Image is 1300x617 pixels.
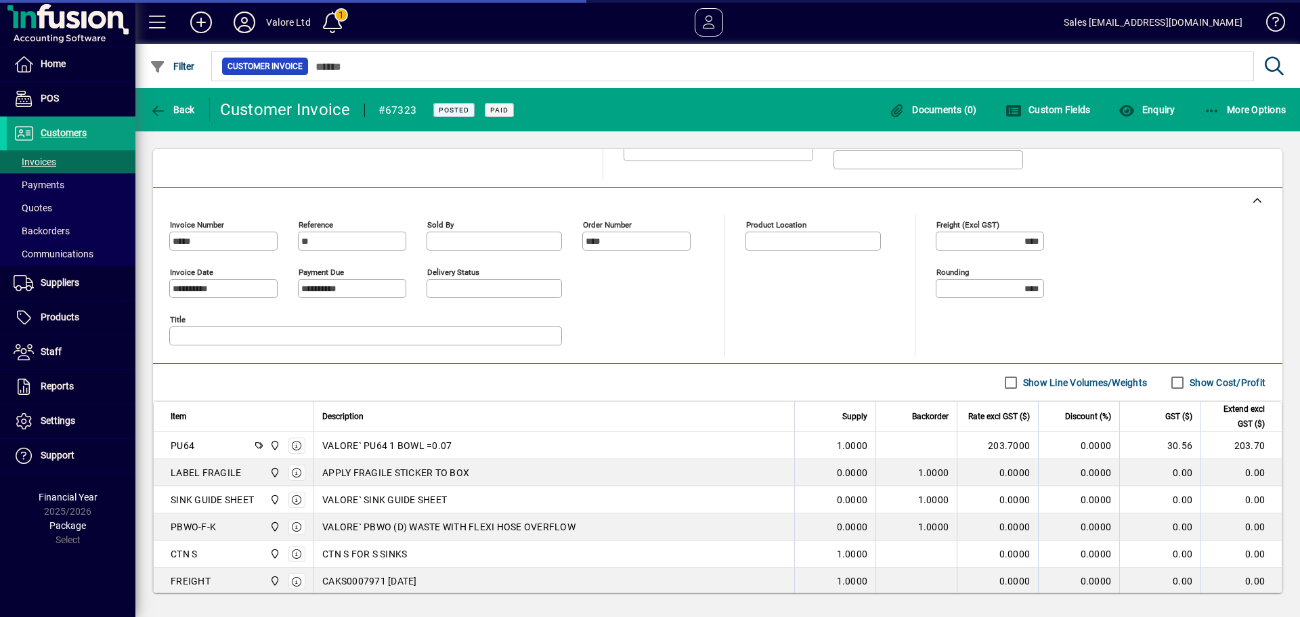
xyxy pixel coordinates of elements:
span: 1.0000 [837,439,868,452]
a: Support [7,439,135,473]
button: Custom Fields [1002,98,1094,122]
span: Payments [14,179,64,190]
div: LABEL FRAGILE [171,466,241,480]
span: Discount (%) [1065,409,1111,424]
button: More Options [1200,98,1290,122]
span: Documents (0) [889,104,977,115]
mat-label: Freight (excl GST) [936,220,999,230]
span: Package [49,520,86,531]
div: #67323 [378,100,417,121]
app-page-header-button: Back [135,98,210,122]
span: Supply [842,409,867,424]
span: CTN S FOR S SINKS [322,547,407,561]
span: Paid [490,106,508,114]
a: Payments [7,173,135,196]
mat-label: Product location [746,220,806,230]
mat-label: Reference [299,220,333,230]
span: HILLCREST WAREHOUSE [266,465,282,480]
div: 0.0000 [966,547,1030,561]
span: Invoices [14,156,56,167]
span: Reports [41,381,74,391]
span: HILLCREST WAREHOUSE [266,438,282,453]
div: SINK GUIDE SHEET [171,493,254,507]
a: Knowledge Base [1256,3,1283,47]
a: Quotes [7,196,135,219]
mat-label: Invoice number [170,220,224,230]
span: Custom Fields [1005,104,1091,115]
a: Backorders [7,219,135,242]
span: VALORE` PBWO (D) WASTE WITH FLEXI HOSE OVERFLOW [322,520,576,534]
div: Customer Invoice [220,99,351,121]
span: Support [41,450,74,461]
button: Back [146,98,198,122]
div: CTN S [171,547,197,561]
span: 1.0000 [918,520,949,534]
span: Backorders [14,226,70,236]
div: PU64 [171,439,194,452]
span: Enquiry [1119,104,1175,115]
a: Products [7,301,135,335]
span: Products [41,312,79,322]
button: Add [179,10,223,35]
span: Posted [439,106,469,114]
a: Suppliers [7,266,135,300]
span: HILLCREST WAREHOUSE [266,547,282,561]
td: 0.00 [1200,513,1282,540]
a: Staff [7,335,135,369]
span: Item [171,409,187,424]
span: Quotes [14,203,52,213]
td: 0.00 [1119,568,1200,595]
span: CAKS0007971 [DATE] [322,574,417,588]
mat-label: Rounding [936,268,969,277]
a: Home [7,47,135,81]
span: Customer Invoice [227,60,303,73]
div: FREIGHT [171,574,211,588]
td: 30.56 [1119,432,1200,459]
td: 0.00 [1200,459,1282,486]
mat-label: Title [170,315,186,324]
span: Communications [14,249,93,259]
div: 0.0000 [966,574,1030,588]
span: Customers [41,127,87,138]
div: PBWO-F-K [171,520,216,534]
button: Profile [223,10,266,35]
span: Financial Year [39,492,97,503]
span: Settings [41,415,75,426]
span: POS [41,93,59,104]
span: More Options [1204,104,1286,115]
span: HILLCREST WAREHOUSE [266,492,282,507]
span: 1.0000 [837,574,868,588]
span: HILLCREST WAREHOUSE [266,574,282,589]
button: Filter [146,54,198,79]
span: Filter [150,61,195,72]
td: 0.00 [1119,459,1200,486]
td: 0.0000 [1038,459,1119,486]
div: 0.0000 [966,520,1030,534]
td: 203.70 [1200,432,1282,459]
a: POS [7,82,135,116]
label: Show Cost/Profit [1187,376,1265,389]
span: Backorder [912,409,949,424]
td: 0.0000 [1038,432,1119,459]
td: 0.00 [1200,540,1282,568]
span: 1.0000 [918,493,949,507]
span: VALORE` SINK GUIDE SHEET [322,493,447,507]
mat-label: Invoice date [170,268,213,277]
a: Communications [7,242,135,265]
div: 203.7000 [966,439,1030,452]
div: 0.0000 [966,466,1030,480]
span: Extend excl GST ($) [1209,402,1265,431]
td: 0.00 [1200,486,1282,513]
span: VALORE` PU64 1 BOWL =0.07 [322,439,452,452]
td: 0.00 [1119,513,1200,540]
span: Suppliers [41,277,79,288]
span: 1.0000 [918,466,949,480]
span: Staff [41,346,62,357]
mat-label: Payment due [299,268,344,277]
td: 0.0000 [1038,568,1119,595]
span: Back [150,104,195,115]
a: Reports [7,370,135,404]
span: 0.0000 [837,493,868,507]
span: Rate excl GST ($) [968,409,1030,424]
div: 0.0000 [966,493,1030,507]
